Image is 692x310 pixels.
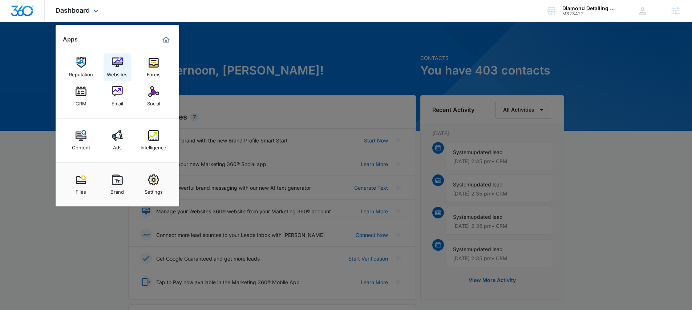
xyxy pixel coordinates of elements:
a: Forms [140,53,167,81]
a: Files [67,171,95,198]
div: account name [562,5,615,11]
a: Reputation [67,53,95,81]
div: CRM [76,97,86,106]
a: Ads [104,126,131,154]
a: Intelligence [140,126,167,154]
div: Ads [113,141,122,150]
a: Brand [104,171,131,198]
a: Content [67,126,95,154]
a: Social [140,82,167,110]
div: Email [112,97,123,106]
div: Intelligence [141,141,166,150]
div: Social [147,97,160,106]
a: CRM [67,82,95,110]
a: Marketing 360® Dashboard [160,34,172,45]
div: Websites [107,68,128,77]
div: Settings [145,185,163,195]
div: Reputation [69,68,93,77]
div: Forms [147,68,161,77]
span: Dashboard [56,7,90,14]
div: account id [562,11,615,16]
a: Email [104,82,131,110]
h2: Apps [63,36,78,43]
a: Websites [104,53,131,81]
div: Brand [110,185,124,195]
a: Settings [140,171,167,198]
div: Files [76,185,86,195]
div: Content [72,141,90,150]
